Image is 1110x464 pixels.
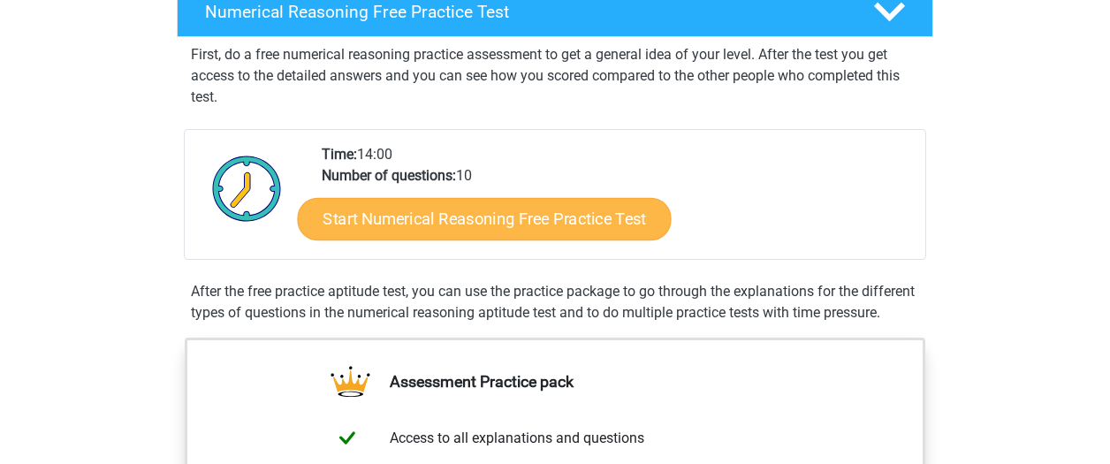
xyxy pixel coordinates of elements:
[322,146,357,163] b: Time:
[308,144,924,259] div: 14:00 10
[322,167,456,184] b: Number of questions:
[184,281,926,323] div: After the free practice aptitude test, you can use the practice package to go through the explana...
[202,144,292,232] img: Clock
[298,197,672,240] a: Start Numerical Reasoning Free Practice Test
[205,2,845,22] h4: Numerical Reasoning Free Practice Test
[191,44,919,108] p: First, do a free numerical reasoning practice assessment to get a general idea of your level. Aft...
